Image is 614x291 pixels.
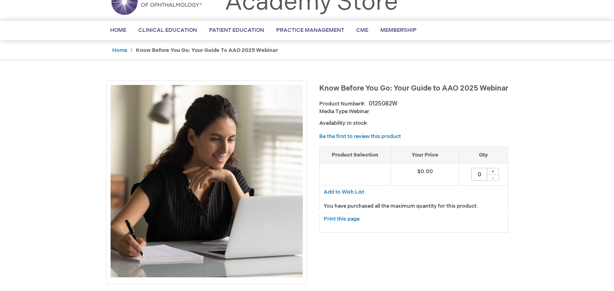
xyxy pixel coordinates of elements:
img: Know Before You Go: Your Guide to AAO 2025 Webinar [111,85,303,277]
input: Qty [471,168,487,181]
strong: Know Before You Go: Your Guide to AAO 2025 Webinar [136,47,278,54]
span: Patient Education [209,27,264,33]
span: Practice Management [276,27,344,33]
span: CME [356,27,368,33]
th: Qty [459,147,508,163]
th: Your Price [391,147,459,163]
span: Clinical Education [138,27,197,33]
p: Availability: [319,120,508,127]
th: Product Selection [320,147,391,163]
a: Add to Wish List [324,188,364,195]
div: - [487,174,499,181]
a: Be the first to review this product [319,133,401,140]
span: Know Before You Go: Your Guide to AAO 2025 Webinar [319,84,508,93]
p: Webinar [319,108,508,116]
strong: Media Type: [319,108,349,115]
p: You have purchased all the maximum quantity for this product. [324,202,504,210]
a: Home [112,47,127,54]
span: Add to Wish List [324,189,364,195]
span: In stock [347,120,367,126]
a: Print this page [324,214,359,224]
strong: Product Number [319,101,366,107]
td: $0.00 [391,163,459,186]
span: Membership [380,27,417,33]
div: + [487,168,499,175]
span: Home [110,27,126,33]
div: 0125082W [369,100,397,108]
